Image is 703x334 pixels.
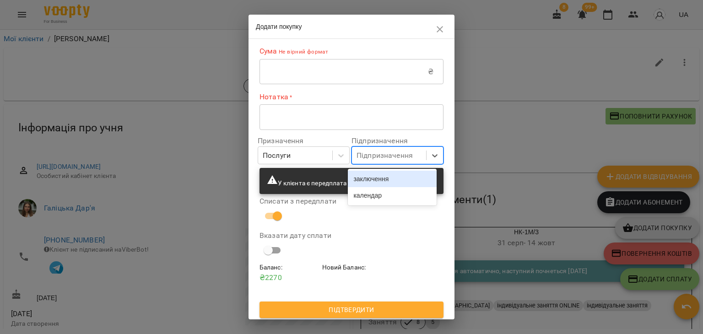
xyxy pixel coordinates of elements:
h6: Баланс : [260,263,319,273]
div: Послуги [263,150,291,161]
p: ₴ [428,66,433,77]
label: Списати з передплати [260,198,443,205]
span: Додати покупку [256,23,302,30]
span: У клієнта є передплата (2270 ₴). [267,179,376,187]
h6: Новий Баланс : [322,263,381,273]
div: календар [348,187,436,204]
p: Не вірний формат [277,48,329,57]
label: Сума [260,46,443,57]
label: Призначення [258,137,350,145]
button: Підтвердити [260,302,443,318]
span: Підтвердити [267,304,436,315]
label: Вказати дату сплати [260,232,443,239]
div: Підпризначення [357,150,413,161]
p: ₴ 2270 [260,272,319,283]
label: Підпризначення [351,137,443,145]
div: заключення [348,171,436,187]
label: Нотатка [260,92,443,102]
